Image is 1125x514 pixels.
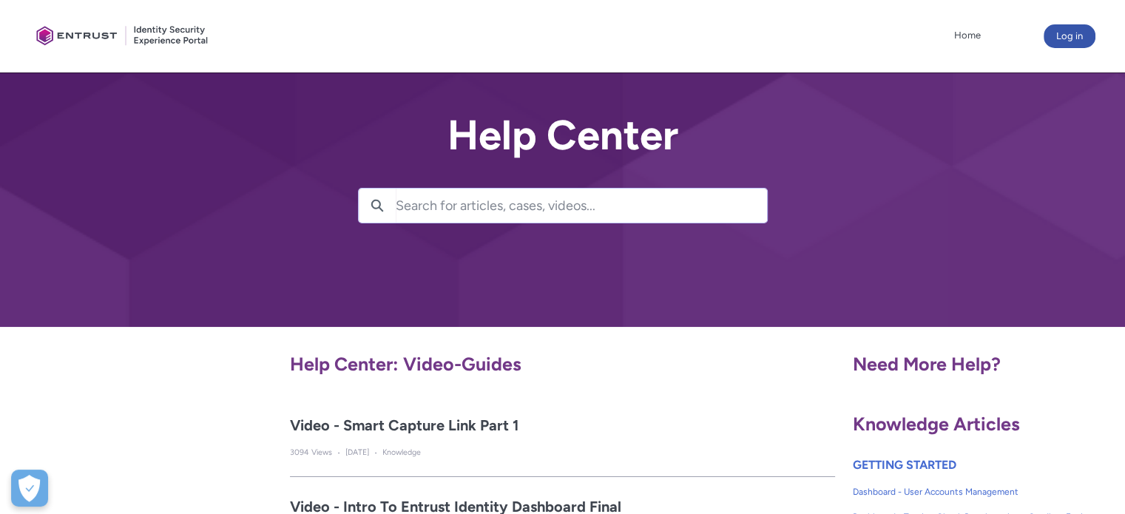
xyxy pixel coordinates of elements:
span: Help Center: video-guides [290,353,521,375]
span: Dashboard - User Accounts Management [853,485,1095,498]
div: Cookie Preferences [11,470,48,507]
span: [DATE] [345,447,369,457]
span: • [337,449,340,456]
h2: Help Center [358,112,768,158]
a: GETTING STARTED [853,458,956,472]
a: Dashboard - User Accounts Management [853,479,1095,504]
span: • [374,449,377,456]
span: Knowledge Articles [853,413,1020,435]
a: Home [950,24,984,47]
span: Need More Help? [853,353,1001,375]
button: Log in [1044,24,1095,48]
span: 3094 Views [290,447,332,457]
a: Video - Smart Capture Link Part 1 [290,414,835,436]
button: Open Preferences [11,470,48,507]
input: Search for articles, cases, videos... [396,189,767,223]
span: Knowledge [382,447,421,457]
button: Search [359,189,396,223]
